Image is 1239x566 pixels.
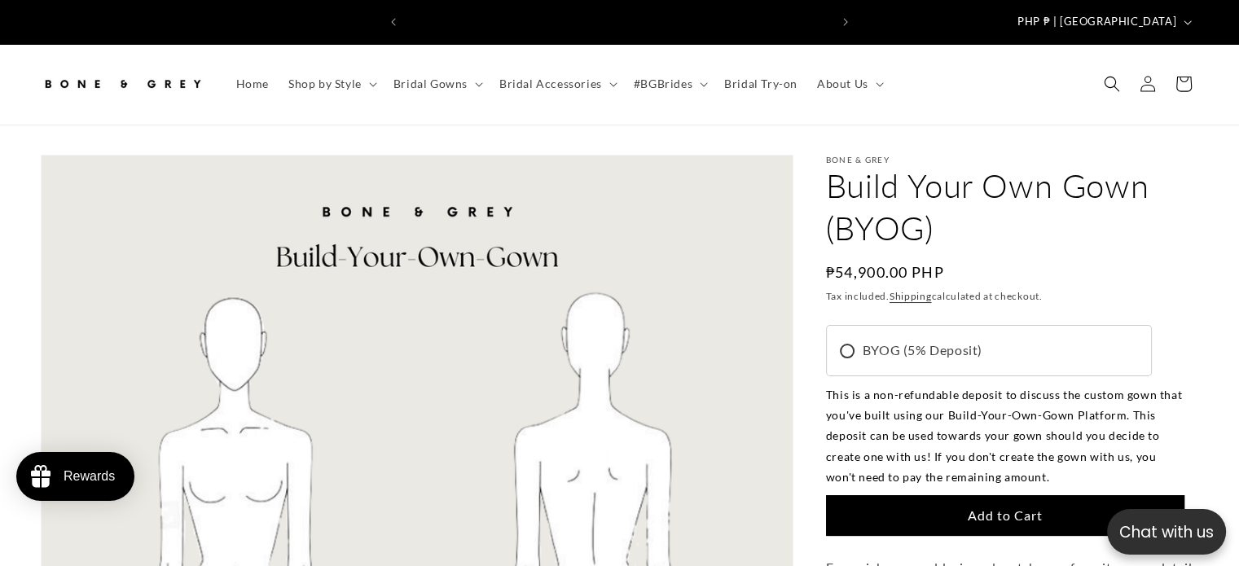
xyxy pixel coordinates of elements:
[714,67,807,101] a: Bridal Try-on
[724,77,797,91] span: Bridal Try-on
[1008,7,1198,37] button: PHP ₱ | [GEOGRAPHIC_DATA]
[279,67,384,101] summary: Shop by Style
[826,288,1198,305] div: Tax included. calculated at checkout.
[624,67,714,101] summary: #BGBrides
[863,339,982,362] span: BYOG (5% Deposit)
[826,384,1184,487] div: This is a non-refundable deposit to discuss the custom gown that you've built using our Build-You...
[499,77,602,91] span: Bridal Accessories
[1107,509,1226,555] button: Open chatbox
[393,77,468,91] span: Bridal Gowns
[490,67,624,101] summary: Bridal Accessories
[826,155,1198,165] p: Bone & Grey
[64,469,115,484] div: Rewards
[807,67,890,101] summary: About Us
[828,7,863,37] button: Next announcement
[826,495,1184,536] button: Add to Cart
[41,66,204,102] img: Bone and Grey Bridal
[226,67,279,101] a: Home
[1094,66,1130,102] summary: Search
[1017,14,1176,30] span: PHP ₱ | [GEOGRAPHIC_DATA]
[826,261,944,283] span: ₱54,900.00 PHP
[236,77,269,91] span: Home
[968,507,1043,523] span: Add to Cart
[384,67,490,101] summary: Bridal Gowns
[634,77,692,91] span: #BGBrides
[817,77,868,91] span: About Us
[1107,520,1226,544] p: Chat with us
[376,7,411,37] button: Previous announcement
[890,290,932,302] a: Shipping
[288,77,362,91] span: Shop by Style
[826,165,1198,249] h1: Build Your Own Gown (BYOG)
[35,60,210,108] a: Bone and Grey Bridal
